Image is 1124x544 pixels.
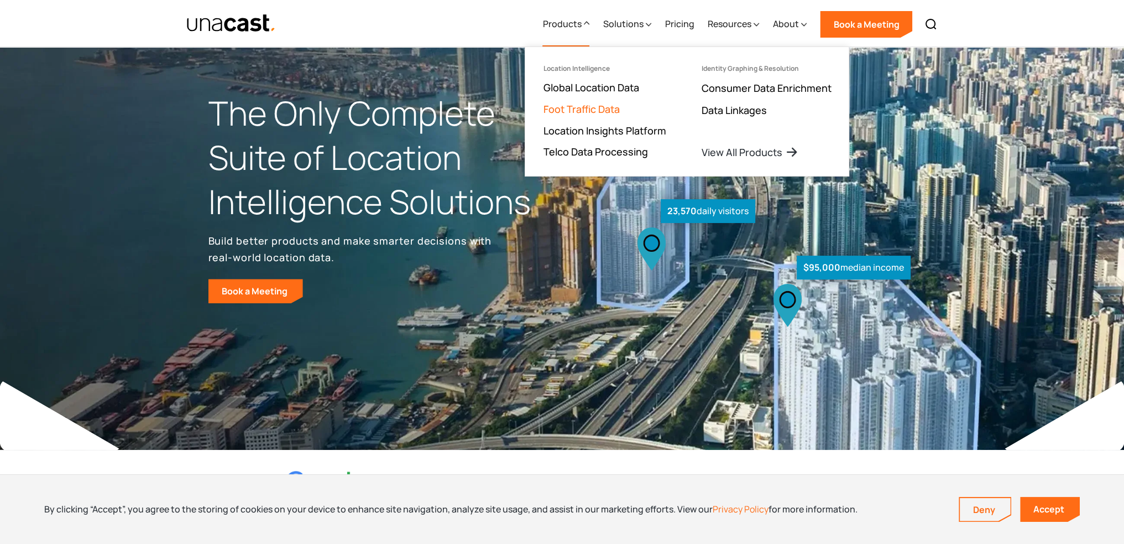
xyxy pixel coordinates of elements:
a: Global Location Data [543,81,639,94]
strong: 23,570 [667,205,697,217]
div: daily visitors [661,199,755,223]
a: Pricing [665,2,694,47]
p: Build better products and make smarter decisions with real-world location data. [208,232,496,266]
div: About [772,2,807,47]
div: Resources [707,17,751,30]
div: Resources [707,2,759,47]
h1: The Only Complete Suite of Location Intelligence Solutions [208,91,562,224]
img: Search icon [924,18,938,31]
a: Book a Meeting [208,279,303,303]
div: Solutions [603,2,651,47]
div: Location Intelligence [543,65,609,72]
div: Solutions [603,17,643,30]
a: Foot Traffic Data [543,102,619,116]
a: Consumer Data Enrichment [701,81,831,95]
a: Location Insights Platform [543,124,666,137]
a: home [186,14,276,33]
nav: Products [525,46,849,177]
div: Identity Graphing & Resolution [701,65,798,72]
a: View All Products [701,146,798,159]
img: Google logo Color [286,471,363,497]
a: Telco Data Processing [543,145,647,158]
div: Products [542,2,589,47]
img: Unacast text logo [186,14,276,33]
a: Deny [960,498,1011,521]
a: Data Linkages [701,103,766,117]
div: About [772,17,798,30]
img: Harvard U logo [642,471,720,498]
a: Privacy Policy [713,503,768,515]
img: BCG logo [524,468,601,500]
a: Accept [1020,497,1080,522]
div: median income [797,256,911,279]
strong: $95,000 [803,261,840,273]
div: Products [542,17,581,30]
div: By clicking “Accept”, you agree to the storing of cookies on your device to enhance site navigati... [44,503,858,515]
a: Book a Meeting [820,11,912,38]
